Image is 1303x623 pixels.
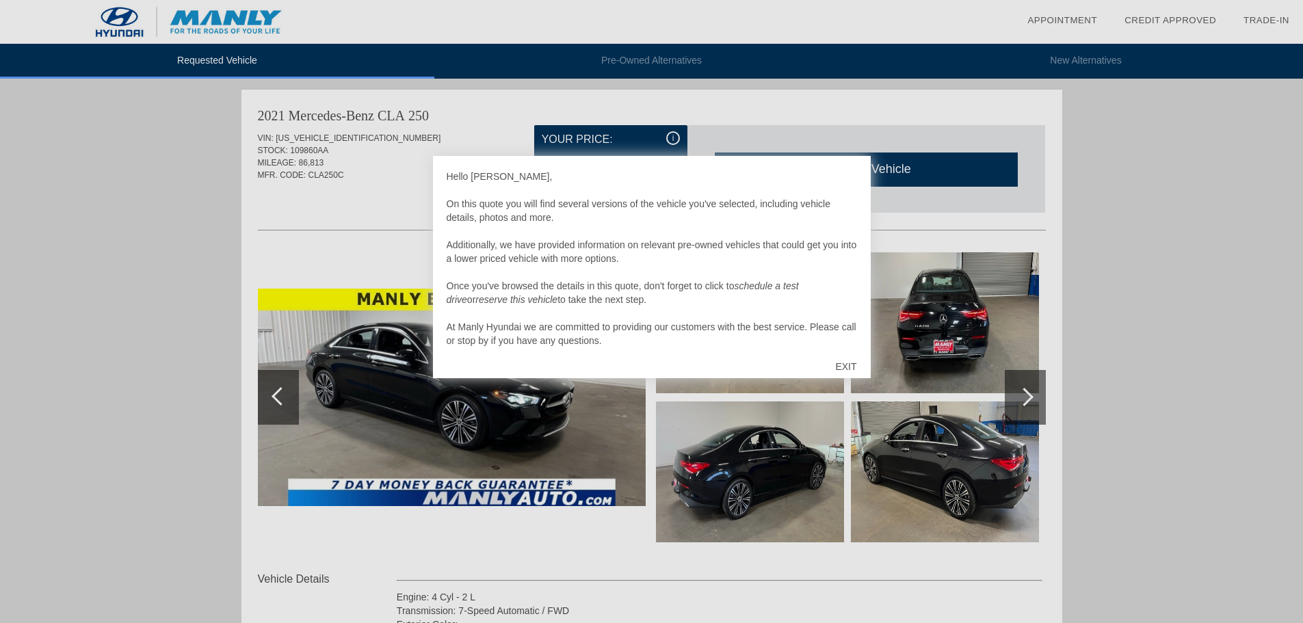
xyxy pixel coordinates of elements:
[447,280,799,305] em: schedule a test drive
[821,346,870,387] div: EXIT
[475,294,557,305] em: reserve this vehicle
[447,170,857,347] div: Hello [PERSON_NAME], On this quote you will find several versions of the vehicle you've selected,...
[1124,15,1216,25] a: Credit Approved
[1243,15,1289,25] a: Trade-In
[1027,15,1097,25] a: Appointment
